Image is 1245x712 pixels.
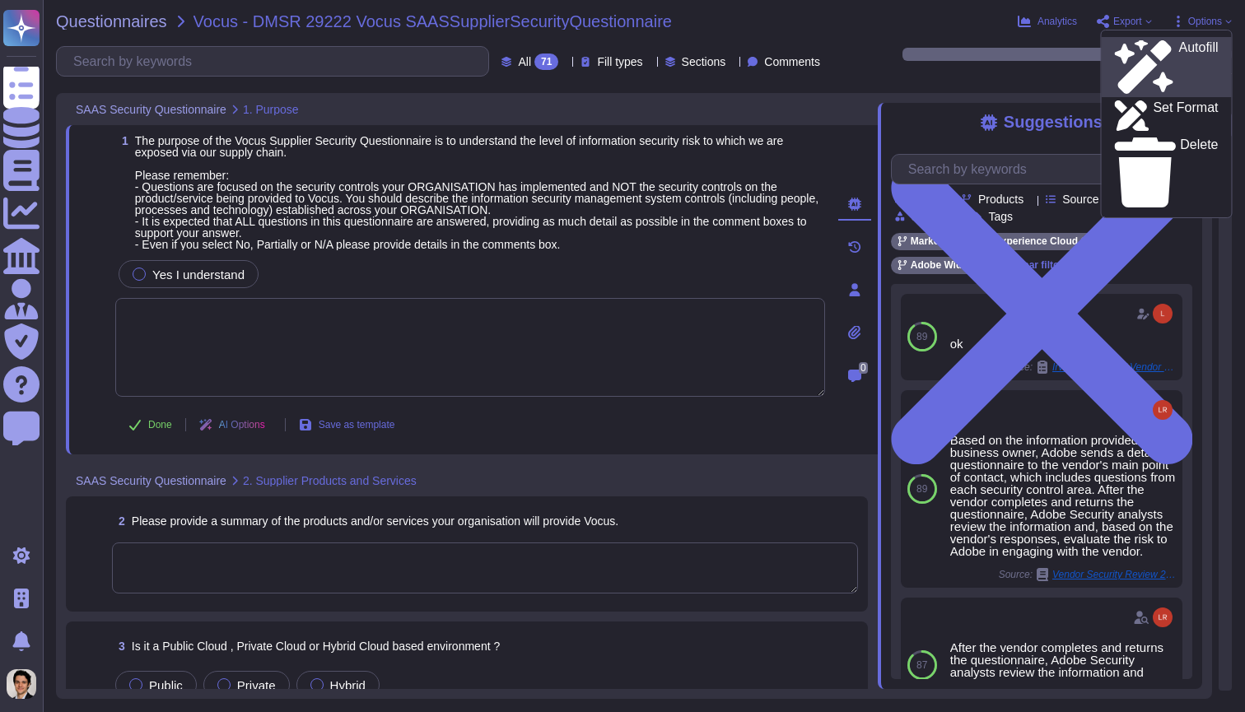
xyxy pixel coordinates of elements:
[115,135,128,147] span: 1
[682,56,726,67] span: Sections
[1153,607,1173,627] img: user
[1153,101,1218,131] p: Set Format
[950,434,1176,557] div: Based on the information provided by the business owner, Adobe sends a detailed questionnaire to ...
[597,56,642,67] span: Fill types
[534,54,558,70] div: 71
[319,420,395,430] span: Save as template
[518,56,531,67] span: All
[135,134,818,251] span: The purpose of the Vocus Supplier Security Questionnaire is to understand the level of informatio...
[112,640,125,652] span: 3
[764,56,820,67] span: Comments
[7,669,36,699] img: user
[76,475,226,486] span: SAAS Security Questionnaire
[1153,304,1173,323] img: user
[152,268,245,282] span: Yes I understand
[1188,16,1222,26] span: Options
[916,484,927,494] span: 89
[56,13,167,30] span: Questionnaires
[3,666,48,702] button: user
[132,640,500,653] span: Is it a Public Cloud , Private Cloud or Hybrid Cloud based environment ?
[115,408,185,441] button: Done
[149,678,183,692] span: Public
[219,420,265,430] span: AI Options
[65,47,488,76] input: Search by keywords
[1037,16,1077,26] span: Analytics
[916,332,927,342] span: 89
[900,155,1191,184] input: Search by keywords
[194,13,672,30] span: Vocus - DMSR 29222 Vocus SAASSupplierSecurityQuestionnaire
[1102,37,1232,97] a: Autofill
[1052,570,1176,579] span: Vendor Security Review 2025
[243,475,417,486] span: 2. Supplier Products and Services
[1180,138,1218,207] p: Delete
[286,408,408,441] button: Save as template
[859,362,868,374] span: 0
[330,678,366,692] span: Hybrid
[1102,134,1232,211] a: Delete
[1113,16,1142,26] span: Export
[1018,15,1077,28] button: Analytics
[1153,400,1173,420] img: user
[950,641,1176,703] div: After the vendor completes and returns the questionnaire, Adobe Security analysts review the info...
[999,568,1176,581] span: Source:
[148,420,172,430] span: Done
[916,660,927,670] span: 87
[1178,41,1218,94] p: Autofill
[112,515,125,527] span: 2
[237,678,276,692] span: Private
[132,514,618,528] span: Please provide a summary of the products and/or services your organisation will provide Vocus.
[1102,97,1232,134] a: Set Format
